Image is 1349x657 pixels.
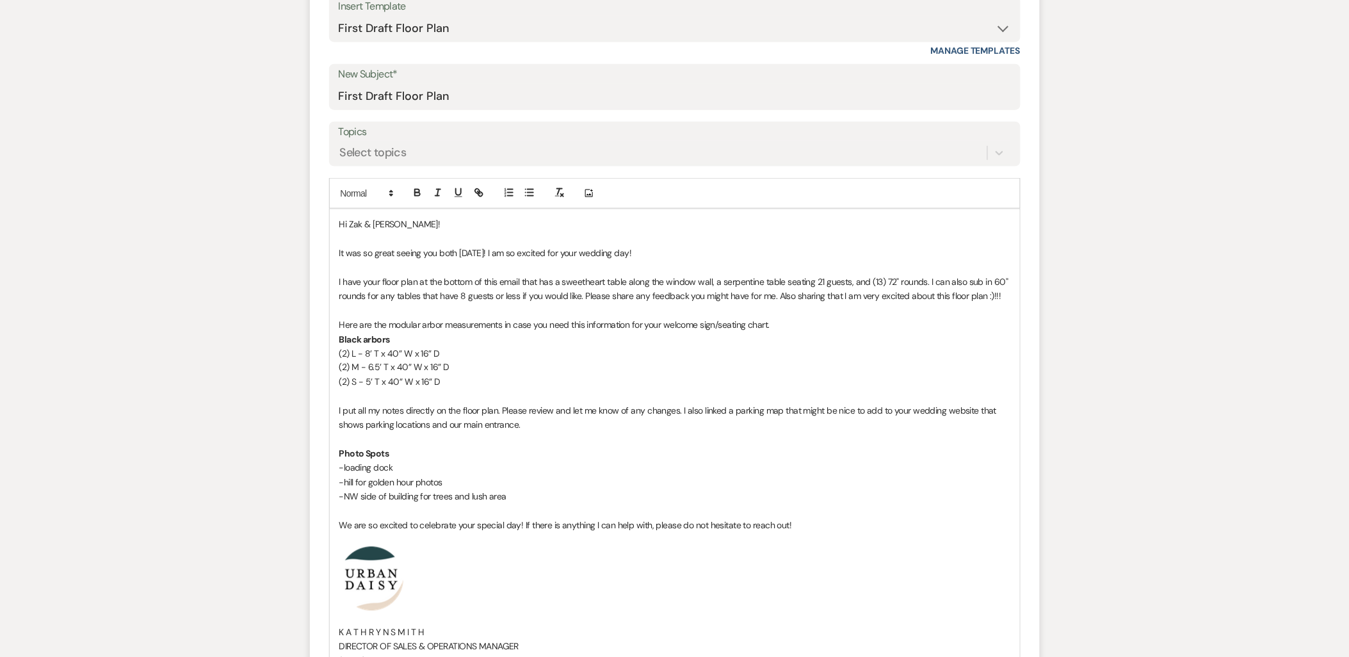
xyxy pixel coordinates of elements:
span: -NW side of building for trees and lush area [339,491,506,503]
span: (2) M - 6.5’ T x 40” W x 16” D [339,362,449,373]
span: -hill for golden hour photos [339,477,442,489]
span: K A T H R Y N S M I T H [339,627,424,638]
p: Hi Zak & [PERSON_NAME]! [339,217,1010,231]
p: We are so excited to celebrate your special day! If there is anything I can help with, please do ... [339,519,1010,533]
span: (2) L - 8’ T x 40” W x 16” D [339,348,440,359]
span: I have your floor plan at the bottom of this email that has a sweetheart table along the window w... [339,276,1011,302]
label: New Subject* [339,65,1011,84]
span: Here are the modular arbor measurements in case you need this information for your welcome sign/s... [339,319,770,330]
strong: Photo Spots [339,448,389,460]
span: It was so great seeing you both [DATE]! I am so excited for your wedding day! [339,247,632,259]
div: Select topics [340,145,407,162]
strong: Black arbors [339,334,390,345]
a: Manage Templates [931,45,1021,56]
span: I put all my notes directly on the floor plan. Please review and let me know of any changes. I al... [339,405,999,431]
span: -loading dock [339,462,393,474]
label: Topics [339,123,1011,142]
span: DIRECTOR OF SALES & OPERATIONS MANAGER [339,641,519,653]
span: (2) S - 5’ T x 40” W x 16” D [339,377,440,388]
